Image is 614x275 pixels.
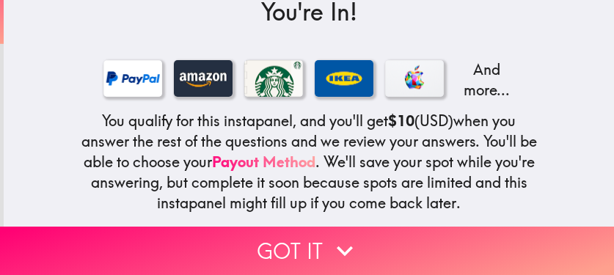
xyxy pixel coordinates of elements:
a: Payout Method [212,153,315,171]
b: $10 [388,111,414,130]
p: And more... [456,59,514,100]
h5: You qualify for this instapanel, and you'll get (USD) when you answer the rest of the questions a... [80,111,538,213]
h5: You might be asked for additional verification of your answers - see our . [80,225,538,266]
